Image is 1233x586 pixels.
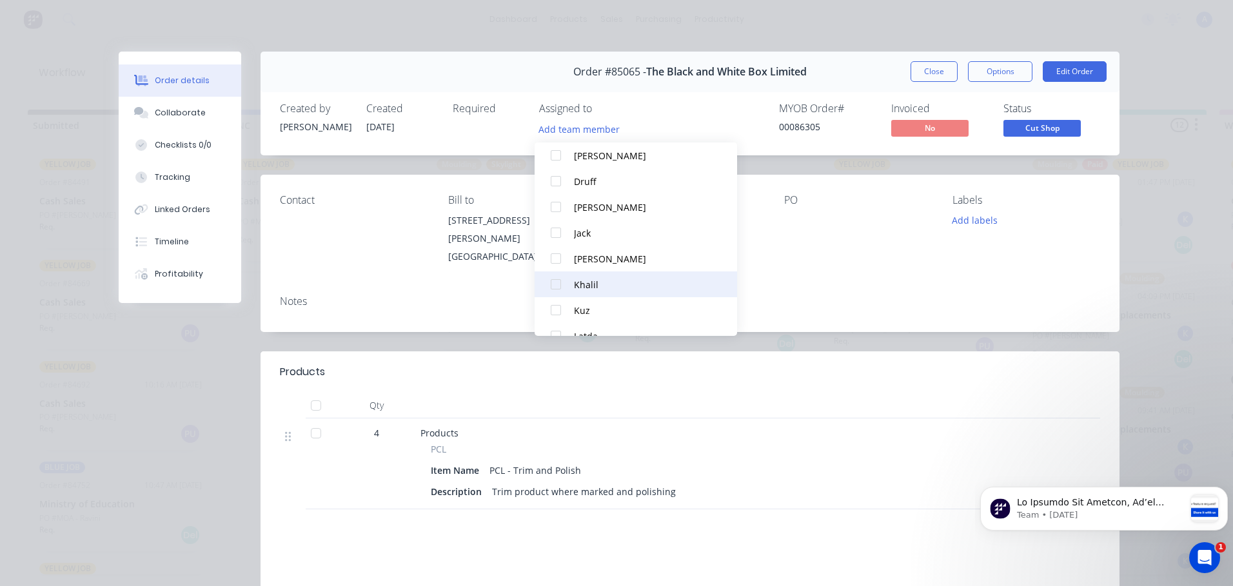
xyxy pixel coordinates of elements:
[968,61,1032,82] button: Options
[119,129,241,161] button: Checklists 0/0
[574,226,710,240] div: Jack
[1003,103,1100,115] div: Status
[484,461,586,480] div: PCL - Trim and Polish
[535,246,737,271] button: [PERSON_NAME]
[119,161,241,193] button: Tracking
[535,297,737,323] button: Kuz
[779,120,876,133] div: 00086305
[1043,61,1107,82] button: Edit Order
[431,461,484,480] div: Item Name
[891,120,969,136] span: No
[119,226,241,258] button: Timeline
[155,268,203,280] div: Profitability
[574,278,710,291] div: Khalil
[453,103,524,115] div: Required
[119,97,241,129] button: Collaborate
[574,175,710,188] div: Druff
[280,364,325,380] div: Products
[535,168,737,194] button: Druff
[280,194,428,206] div: Contact
[155,204,210,215] div: Linked Orders
[535,142,737,168] button: [PERSON_NAME]
[155,75,210,86] div: Order details
[431,442,446,456] span: PCL
[784,194,932,206] div: PO
[539,120,627,137] button: Add team member
[420,427,459,439] span: Products
[42,48,210,60] p: Message from Team, sent 2w ago
[374,426,379,440] span: 4
[448,248,596,266] div: [GEOGRAPHIC_DATA], 1010
[155,236,189,248] div: Timeline
[535,194,737,220] button: [PERSON_NAME]
[911,61,958,82] button: Close
[448,194,596,206] div: Bill to
[532,120,627,137] button: Add team member
[431,482,487,501] div: Description
[574,200,710,214] div: [PERSON_NAME]
[366,121,395,133] span: [DATE]
[338,393,415,418] div: Qty
[891,103,988,115] div: Invoiced
[535,323,737,349] button: Latda
[574,329,710,343] div: Latda
[646,66,807,78] span: The Black and White Box Limited
[155,171,190,183] div: Tracking
[952,194,1100,206] div: Labels
[1189,542,1220,573] iframe: Intercom live chat
[119,64,241,97] button: Order details
[280,120,351,133] div: [PERSON_NAME]
[535,271,737,297] button: Khalil
[574,149,710,162] div: [PERSON_NAME]
[535,220,737,246] button: Jack
[945,211,1005,229] button: Add labels
[975,461,1233,551] iframe: Intercom notifications message
[1216,542,1226,552] span: 1
[1003,120,1081,139] button: Cut Shop
[539,103,668,115] div: Assigned to
[119,193,241,226] button: Linked Orders
[119,258,241,290] button: Profitability
[1003,120,1081,136] span: Cut Shop
[573,66,646,78] span: Order #85065 -
[448,211,596,248] div: [STREET_ADDRESS][PERSON_NAME]
[448,211,596,266] div: [STREET_ADDRESS][PERSON_NAME][GEOGRAPHIC_DATA], 1010
[574,304,710,317] div: Kuz
[366,103,437,115] div: Created
[155,139,212,151] div: Checklists 0/0
[779,103,876,115] div: MYOB Order #
[280,295,1100,308] div: Notes
[487,482,681,501] div: Trim product where marked and polishing
[155,107,206,119] div: Collaborate
[280,103,351,115] div: Created by
[574,252,710,266] div: [PERSON_NAME]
